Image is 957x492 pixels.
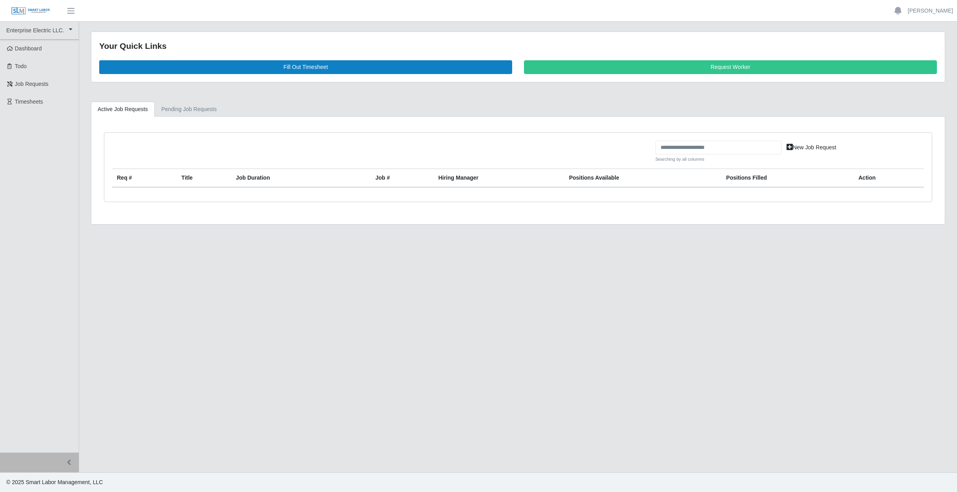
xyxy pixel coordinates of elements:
[564,169,721,188] th: Positions Available
[15,45,42,52] span: Dashboard
[91,102,155,117] a: Active Job Requests
[11,7,50,15] img: SLM Logo
[231,169,346,188] th: Job Duration
[722,169,854,188] th: Positions Filled
[854,169,924,188] th: Action
[177,169,231,188] th: Title
[908,7,953,15] a: [PERSON_NAME]
[99,40,937,52] div: Your Quick Links
[371,169,434,188] th: Job #
[6,479,103,485] span: © 2025 Smart Labor Management, LLC
[15,98,43,105] span: Timesheets
[112,169,177,188] th: Req #
[15,63,27,69] span: Todo
[524,60,937,74] a: Request Worker
[155,102,224,117] a: Pending Job Requests
[99,60,512,74] a: Fill Out Timesheet
[433,169,564,188] th: Hiring Manager
[781,141,842,154] a: New Job Request
[655,156,781,163] small: Searching by all columns
[15,81,49,87] span: Job Requests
